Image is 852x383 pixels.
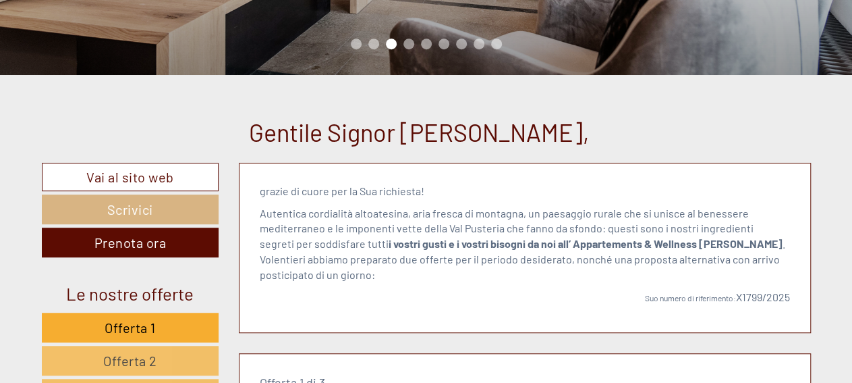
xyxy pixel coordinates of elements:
a: Scrivici [42,195,219,224]
span: Offerta 2 [103,353,157,369]
a: Vai al sito web [42,163,219,192]
div: Le nostre offerte [42,281,219,306]
p: X1799/2025 [260,290,790,305]
div: Buon giorno, come possiamo aiutarla? [10,36,206,78]
div: Appartements & Wellness [PERSON_NAME] [20,39,200,50]
button: Invia [459,350,531,380]
p: Autentica cordialità altoatesina, aria fresca di montagna, un paesaggio rurale che si unisce al b... [260,206,790,283]
div: martedì [235,10,295,33]
h1: Gentile Signor [PERSON_NAME], [249,119,590,146]
span: Offerta 1 [105,320,156,336]
strong: i vostri gusti e i vostri bisogni da noi all’ Appartements & Wellness [PERSON_NAME] [389,237,783,250]
p: grazie di cuore per la Sua richiesta! [260,184,790,199]
small: 11:51 [20,66,200,75]
a: Prenota ora [42,228,219,257]
span: Suo numero di riferimento: [645,293,736,303]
